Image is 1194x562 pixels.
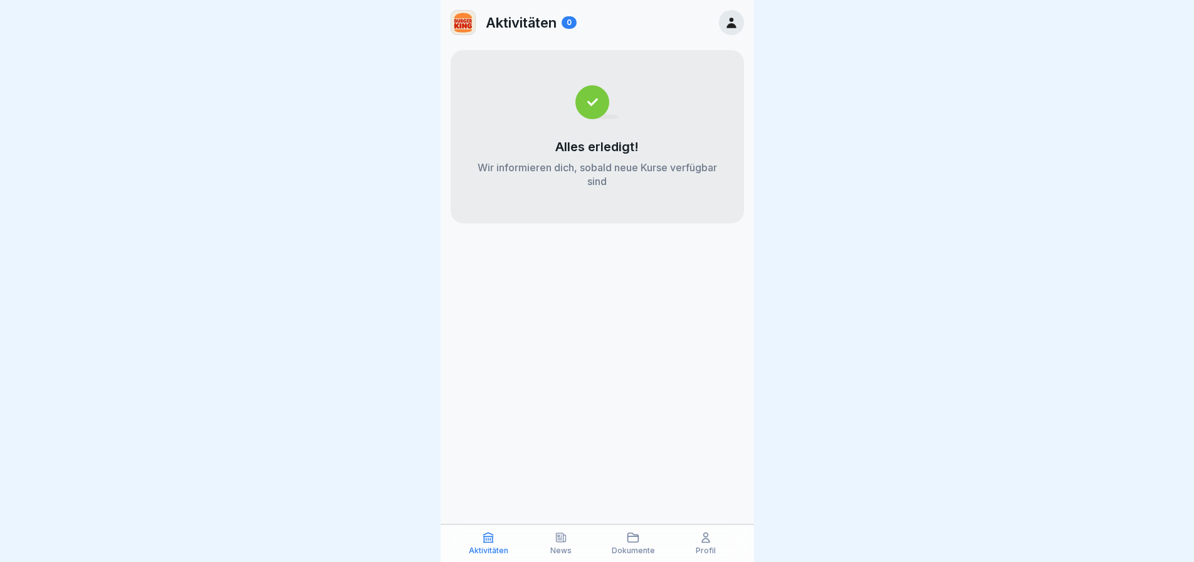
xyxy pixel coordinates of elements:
[575,85,619,119] img: completed.svg
[562,16,577,29] div: 0
[612,546,655,555] p: Dokumente
[469,546,508,555] p: Aktivitäten
[476,161,719,188] p: Wir informieren dich, sobald neue Kurse verfügbar sind
[486,14,557,31] p: Aktivitäten
[550,546,572,555] p: News
[696,546,716,555] p: Profil
[451,11,475,34] img: w2f18lwxr3adf3talrpwf6id.png
[555,139,639,154] p: Alles erledigt!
